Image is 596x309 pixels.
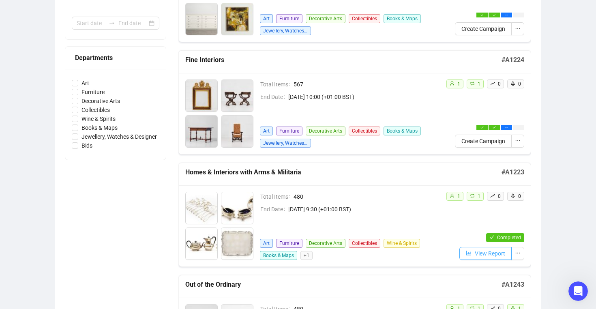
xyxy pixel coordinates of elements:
span: rocket [510,193,515,198]
span: Books & Maps [78,123,121,132]
h5: # A1223 [502,167,524,177]
span: Collectibles [78,105,113,114]
span: 0 [498,81,501,87]
span: ellipsis [515,26,521,31]
span: Collectibles [349,239,380,248]
span: Books & Maps [384,14,421,23]
img: 3_1.jpg [186,3,217,35]
span: 480 [294,192,439,201]
span: check [493,13,496,17]
span: Art [78,79,92,88]
span: 1 [478,81,480,87]
span: [DATE] 10:00 (+01:00 BST) [288,92,439,101]
span: check [480,126,484,129]
input: Start date [77,19,105,28]
button: View Report [459,247,512,260]
span: Furniture [276,127,302,135]
span: 0 [518,193,521,199]
span: Total Items [260,80,294,89]
span: Wine & Spirits [384,239,420,248]
a: Homes & Interiors with Arms & Militaria#A1223Total Items480End Date[DATE] 9:30 (+01:00 BST)ArtFur... [178,163,531,267]
span: ellipsis [505,13,508,17]
span: rise [490,193,495,198]
span: rocket [510,81,515,86]
img: 2_1.jpg [221,80,253,112]
span: View Report [475,249,505,258]
h5: Out of the Ordinary [185,280,502,290]
span: Jewellery, Watches & Designer [78,132,160,141]
span: 567 [294,80,439,89]
span: Total Items [260,192,294,201]
span: user [450,193,455,198]
a: Fine Interiors#A1224Total Items567End Date[DATE] 10:00 (+01:00 BST)ArtFurnitureDecorative ArtsCol... [178,50,531,154]
span: Art [260,239,273,248]
span: Collectibles [349,127,380,135]
span: check [493,126,496,129]
span: Bids [78,141,96,150]
button: Create Campaign [455,135,512,148]
span: Decorative Arts [306,127,345,135]
button: Create Campaign [455,22,512,35]
img: 4_1.jpg [221,116,253,147]
span: Books & Maps [384,127,421,135]
h5: # A1243 [502,280,524,290]
input: End date [118,19,147,28]
span: ellipsis [515,138,521,144]
span: Furniture [276,239,302,248]
span: check [480,13,484,17]
span: Furniture [78,88,108,97]
img: 5_1.jpg [221,228,253,260]
span: 1 [457,81,460,87]
span: retweet [470,193,475,198]
span: + 1 [300,251,313,260]
span: Jewellery, Watches & Designer [260,26,311,35]
span: End Date [260,205,288,214]
span: Furniture [276,14,302,23]
div: Departments [75,53,156,63]
span: 1 [478,193,480,199]
span: Books & Maps [260,251,297,260]
img: 4_1.jpg [221,3,253,35]
span: 1 [457,193,460,199]
span: End Date [260,92,288,101]
span: bar-chart [466,250,472,256]
span: rise [490,81,495,86]
span: ellipsis [505,126,508,129]
img: 3_1.jpg [186,116,217,147]
span: 0 [518,81,521,87]
h5: Homes & Interiors with Arms & Militaria [185,167,502,177]
span: 0 [498,193,501,199]
span: Create Campaign [461,137,505,146]
span: Decorative Arts [306,14,345,23]
span: Create Campaign [461,24,505,33]
img: 4_1.jpg [186,228,217,260]
img: 1_1.jpg [186,80,217,112]
span: to [109,20,115,26]
h5: # A1224 [502,55,524,65]
span: Decorative Arts [78,97,123,105]
iframe: Intercom live chat [568,281,588,301]
span: check [489,235,494,240]
span: user [450,81,455,86]
span: retweet [470,81,475,86]
img: 2_1.jpg [221,192,253,224]
span: Jewellery, Watches & Designer [260,139,311,148]
span: Wine & Spirits [78,114,119,123]
h5: Fine Interiors [185,55,502,65]
span: Decorative Arts [306,239,345,248]
span: Collectibles [349,14,380,23]
span: swap-right [109,20,115,26]
img: 1_1.jpg [186,192,217,224]
span: Art [260,127,273,135]
span: ellipsis [515,250,521,256]
span: Art [260,14,273,23]
span: [DATE] 9:30 (+01:00 BST) [288,205,439,214]
span: Completed [497,235,521,240]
